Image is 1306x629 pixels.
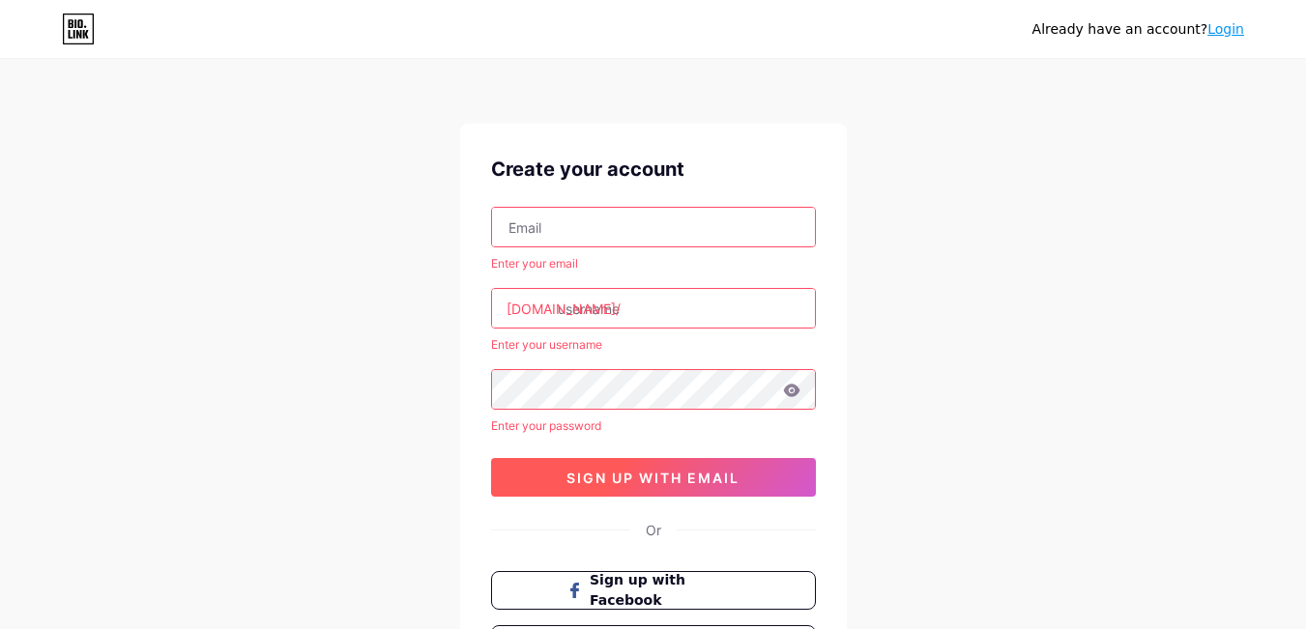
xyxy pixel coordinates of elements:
div: Already have an account? [1032,19,1244,40]
button: Sign up with Facebook [491,571,816,610]
input: Email [492,208,815,246]
span: sign up with email [566,470,740,486]
div: [DOMAIN_NAME]/ [507,299,621,319]
div: Enter your email [491,255,816,272]
div: Enter your password [491,417,816,435]
span: Sign up with Facebook [590,570,740,611]
div: Create your account [491,155,816,184]
button: sign up with email [491,458,816,497]
input: username [492,289,815,328]
a: Login [1207,21,1244,37]
div: Or [646,520,661,540]
div: Enter your username [491,336,816,354]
